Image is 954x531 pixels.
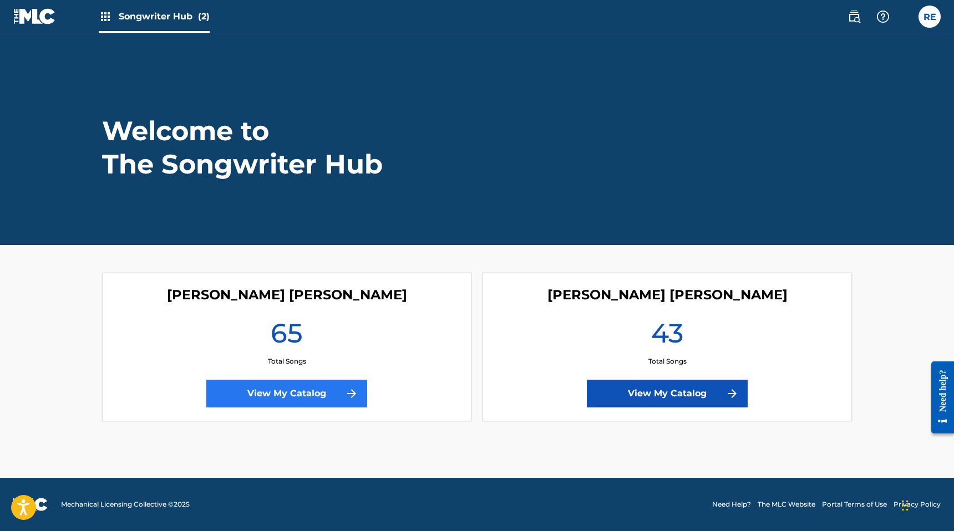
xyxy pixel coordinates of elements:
a: Need Help? [712,499,751,509]
span: Mechanical Licensing Collective © 2025 [61,499,190,509]
iframe: Chat Widget [899,478,954,531]
h1: 65 [271,316,303,356]
a: The MLC Website [758,499,815,509]
p: Total Songs [648,356,687,366]
div: Notifications [901,11,912,22]
h4: richard quake einhorn [547,287,788,303]
h1: 43 [651,316,683,356]
a: Privacy Policy [894,499,941,509]
img: Top Rightsholders [99,10,112,23]
img: f7272a7cc735f4ea7f67.svg [725,387,739,400]
a: View My Catalog [587,380,748,407]
p: Total Songs [268,356,306,366]
h4: richard quake einhorn [167,287,407,303]
a: View My Catalog [206,380,367,407]
img: logo [13,498,48,511]
span: (2) [198,11,210,22]
div: User Menu [919,6,941,28]
img: help [876,10,890,23]
img: MLC Logo [13,8,56,24]
span: Songwriter Hub [119,10,210,23]
img: f7272a7cc735f4ea7f67.svg [345,387,358,400]
img: search [848,10,861,23]
a: Public Search [843,6,865,28]
a: Portal Terms of Use [822,499,887,509]
div: Drag [902,489,909,522]
div: Help [872,6,894,28]
iframe: Resource Center [923,353,954,442]
h1: Welcome to The Songwriter Hub [102,114,385,181]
